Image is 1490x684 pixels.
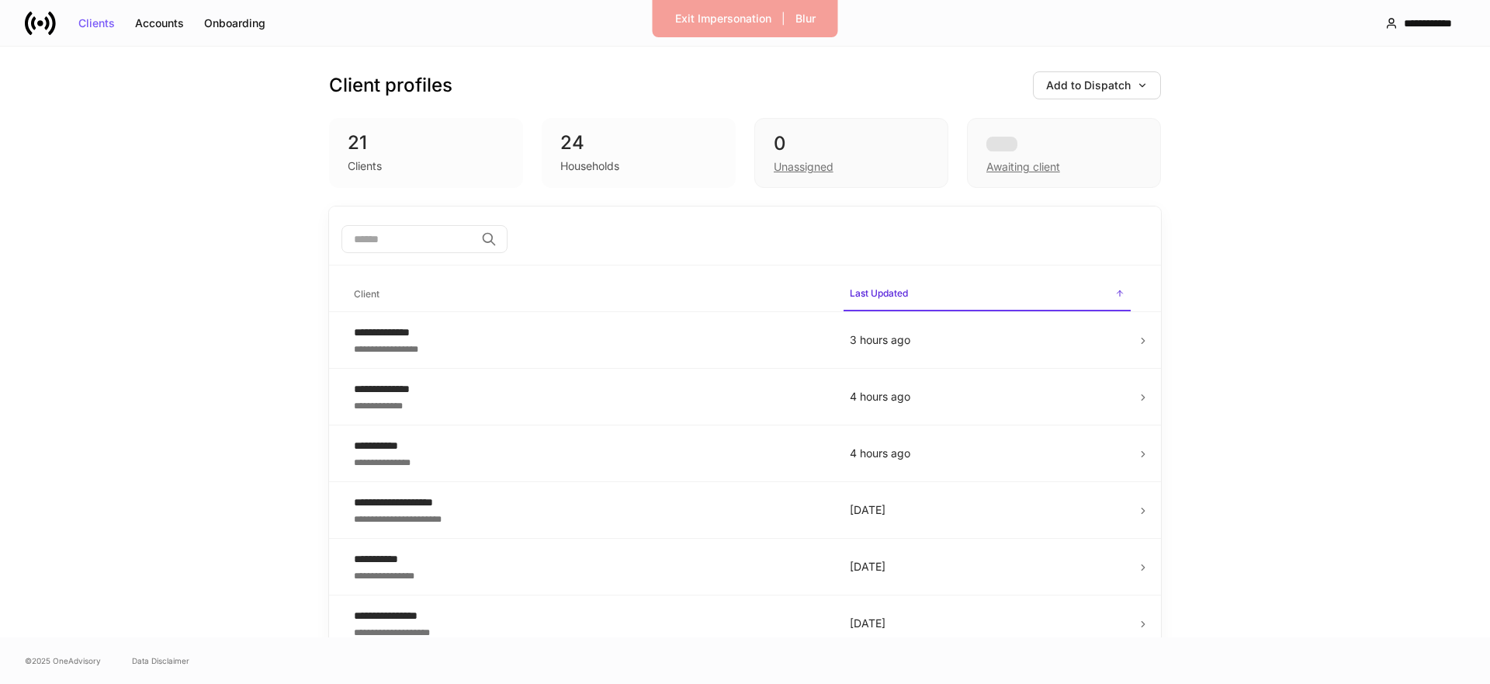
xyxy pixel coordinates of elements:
span: © 2025 OneAdvisory [25,654,101,667]
p: [DATE] [850,502,1124,518]
button: Add to Dispatch [1033,71,1161,99]
div: Unassigned [774,159,833,175]
div: Accounts [135,18,184,29]
div: Add to Dispatch [1046,80,1148,91]
p: [DATE] [850,559,1124,575]
h3: Client profiles [329,73,452,98]
span: Last Updated [844,278,1131,311]
div: Clients [348,158,382,174]
div: Households [560,158,619,174]
p: 4 hours ago [850,389,1124,404]
button: Exit Impersonation [665,6,781,31]
button: Clients [68,11,125,36]
div: Awaiting client [986,159,1060,175]
button: Blur [785,6,826,31]
div: Awaiting client [967,118,1161,188]
p: 3 hours ago [850,332,1124,348]
button: Accounts [125,11,194,36]
div: 0 [774,131,929,156]
p: 4 hours ago [850,446,1124,461]
a: Data Disclaimer [132,654,189,667]
div: 21 [348,130,504,155]
h6: Last Updated [850,286,908,300]
div: 0Unassigned [754,118,948,188]
span: Client [348,279,831,311]
div: Clients [78,18,115,29]
div: Exit Impersonation [675,13,771,24]
h6: Client [354,286,379,301]
div: 24 [560,130,717,155]
div: Onboarding [204,18,265,29]
button: Onboarding [194,11,275,36]
div: Blur [795,13,816,24]
p: [DATE] [850,616,1124,631]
